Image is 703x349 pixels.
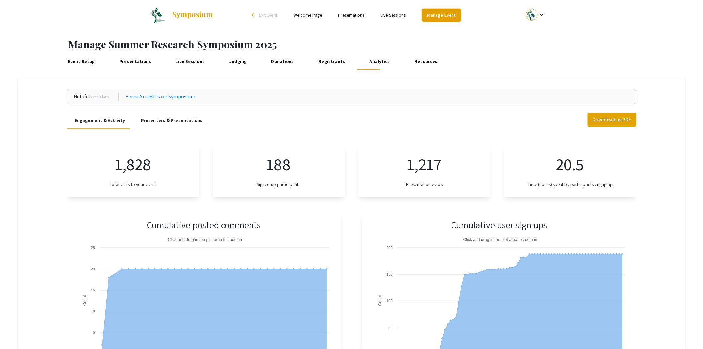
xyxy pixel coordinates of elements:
h3: Presentation views [406,182,443,187]
a: Registrants [317,54,347,70]
h3: Signed up participants [257,182,300,187]
text: 15 [91,288,95,292]
a: Live Sessions [174,54,206,70]
a: Analytics [368,54,391,70]
img: Symposium by ForagerOne [172,11,213,19]
text: 50 [389,325,393,329]
a: Live Sessions [381,12,406,18]
text: Count [82,295,87,306]
text: 25 [91,246,95,250]
a: Manage Event [422,9,461,22]
h1: Manage Summer Research Symposium 2025 [68,38,703,50]
a: Donations [269,54,295,70]
button: Download as PDF [588,113,636,127]
div: Presenters & Presentations [141,117,203,124]
a: Presentations [118,54,153,70]
text: 10 [91,309,95,313]
img: Summer Research Symposium 2025 [151,7,165,23]
h3: Cumulative user sign ups [451,219,547,231]
app-numeric-analytics: Total visits to your event [67,145,199,197]
app-numeric-analytics: Time (hours) spent by participants engaging [504,145,636,197]
text: 200 [386,246,393,250]
a: Presentations [338,12,364,18]
span: Exit Event [259,12,277,18]
p: 1,217 [407,152,442,176]
p: 20.5 [556,152,584,176]
a: Welcome Page [293,12,322,18]
p: 1,828 [115,152,151,176]
a: Judging [228,54,249,70]
h3: Total visits to your event [110,182,156,187]
mat-icon: Expand account dropdown [538,11,546,19]
a: Event Analytics on Symposium [125,93,195,101]
app-numeric-analytics: Signed up participants [213,145,345,197]
button: Expand account dropdown [519,7,552,22]
h3: Cumulative posted comments [147,219,261,231]
text: Click and drag in the plot area to zoom in [463,237,537,242]
h3: Time (hours) spent by participants engaging [528,182,612,187]
iframe: Chat [5,319,28,344]
div: Helpful articles [74,93,119,101]
text: 20 [91,267,95,271]
a: Event Setup [66,54,97,70]
div: arrow_back_ios [252,13,256,17]
a: Resources [413,54,439,70]
text: 150 [386,272,393,276]
text: Count [378,295,382,306]
text: 5 [93,330,95,334]
div: Engagement & Activity [75,117,125,124]
a: Summer Research Symposium 2025 [151,7,213,23]
text: 100 [386,299,393,303]
p: 188 [267,152,291,176]
app-numeric-analytics: Presentation views [358,145,490,197]
text: Click and drag in the plot area to zoom in [168,237,242,242]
